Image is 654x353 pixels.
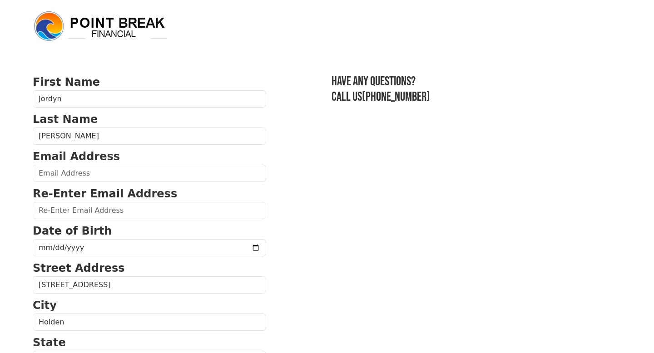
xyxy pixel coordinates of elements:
[33,225,112,237] strong: Date of Birth
[33,276,266,294] input: Street Address
[33,90,266,108] input: First Name
[33,299,57,312] strong: City
[33,262,125,275] strong: Street Address
[33,187,177,200] strong: Re-Enter Email Address
[332,74,621,89] h3: Have any questions?
[33,336,66,349] strong: State
[33,165,266,182] input: Email Address
[33,127,266,145] input: Last Name
[33,314,266,331] input: City
[362,89,430,104] a: [PHONE_NUMBER]
[332,89,621,105] h3: Call us
[33,10,169,43] img: logo.png
[33,202,266,219] input: Re-Enter Email Address
[33,113,98,126] strong: Last Name
[33,150,120,163] strong: Email Address
[33,76,100,88] strong: First Name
